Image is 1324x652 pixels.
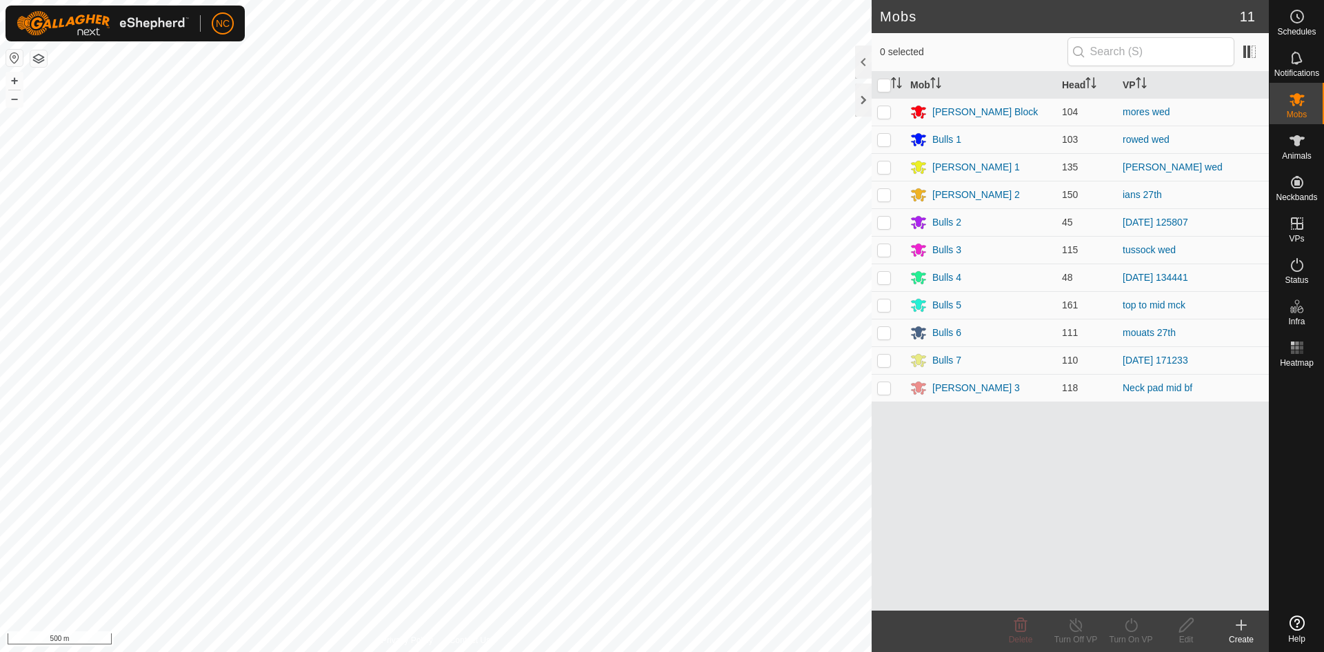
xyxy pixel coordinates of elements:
[1103,633,1158,646] div: Turn On VP
[1276,193,1317,201] span: Neckbands
[930,79,941,90] p-sorticon: Activate to sort
[880,8,1240,25] h2: Mobs
[932,188,1020,202] div: [PERSON_NAME] 2
[450,634,490,646] a: Contact Us
[1274,69,1319,77] span: Notifications
[1056,72,1117,99] th: Head
[1062,327,1078,338] span: 111
[1287,110,1307,119] span: Mobs
[1289,235,1304,243] span: VPs
[932,353,961,368] div: Bulls 7
[1288,635,1305,643] span: Help
[1123,355,1188,366] a: [DATE] 171233
[1280,359,1314,367] span: Heatmap
[932,215,961,230] div: Bulls 2
[1062,355,1078,366] span: 110
[1117,72,1269,99] th: VP
[1123,272,1188,283] a: [DATE] 134441
[1123,189,1162,200] a: ians 27th
[1062,382,1078,393] span: 118
[1009,635,1033,644] span: Delete
[1062,299,1078,310] span: 161
[6,50,23,66] button: Reset Map
[1085,79,1096,90] p-sorticon: Activate to sort
[1158,633,1214,646] div: Edit
[6,90,23,107] button: –
[932,243,961,257] div: Bulls 3
[1062,106,1078,117] span: 104
[17,11,189,36] img: Gallagher Logo
[905,72,1056,99] th: Mob
[932,105,1038,119] div: [PERSON_NAME] Block
[1123,327,1176,338] a: mouats 27th
[1288,317,1305,326] span: Infra
[1062,217,1073,228] span: 45
[216,17,230,31] span: NC
[1048,633,1103,646] div: Turn Off VP
[1062,134,1078,145] span: 103
[932,298,961,313] div: Bulls 5
[1067,37,1234,66] input: Search (S)
[1136,79,1147,90] p-sorticon: Activate to sort
[932,270,961,285] div: Bulls 4
[1270,610,1324,649] a: Help
[932,160,1020,175] div: [PERSON_NAME] 1
[880,45,1067,59] span: 0 selected
[6,72,23,89] button: +
[1282,152,1312,160] span: Animals
[1062,272,1073,283] span: 48
[1123,244,1176,255] a: tussock wed
[1062,244,1078,255] span: 115
[1062,189,1078,200] span: 150
[932,326,961,340] div: Bulls 6
[1123,161,1223,172] a: [PERSON_NAME] wed
[1062,161,1078,172] span: 135
[1123,134,1170,145] a: rowed wed
[932,132,961,147] div: Bulls 1
[1123,382,1192,393] a: Neck pad mid bf
[1123,299,1185,310] a: top to mid mck
[1285,276,1308,284] span: Status
[1123,217,1188,228] a: [DATE] 125807
[30,50,47,67] button: Map Layers
[891,79,902,90] p-sorticon: Activate to sort
[1240,6,1255,27] span: 11
[932,381,1020,395] div: [PERSON_NAME] 3
[1214,633,1269,646] div: Create
[381,634,433,646] a: Privacy Policy
[1277,28,1316,36] span: Schedules
[1123,106,1170,117] a: mores wed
